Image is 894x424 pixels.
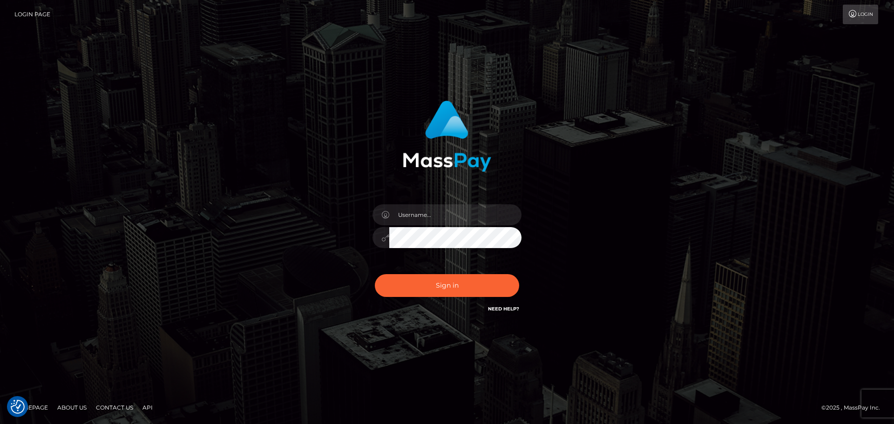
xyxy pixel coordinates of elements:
[821,403,887,413] div: © 2025 , MassPay Inc.
[389,204,521,225] input: Username...
[92,400,137,415] a: Contact Us
[375,274,519,297] button: Sign in
[14,5,50,24] a: Login Page
[403,101,491,172] img: MassPay Login
[11,400,25,414] img: Revisit consent button
[488,306,519,312] a: Need Help?
[10,400,52,415] a: Homepage
[54,400,90,415] a: About Us
[11,400,25,414] button: Consent Preferences
[843,5,878,24] a: Login
[139,400,156,415] a: API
